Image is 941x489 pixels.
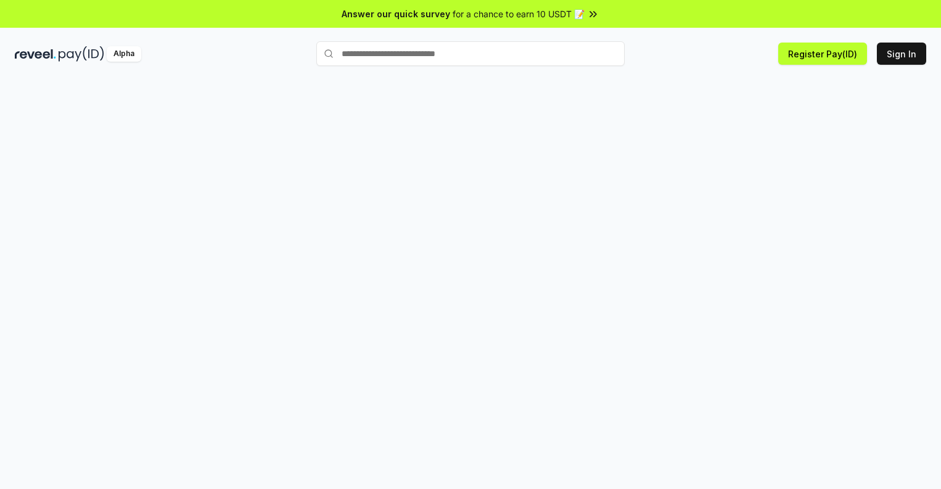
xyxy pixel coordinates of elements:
[877,43,926,65] button: Sign In
[15,46,56,62] img: reveel_dark
[342,7,450,20] span: Answer our quick survey
[59,46,104,62] img: pay_id
[778,43,867,65] button: Register Pay(ID)
[453,7,585,20] span: for a chance to earn 10 USDT 📝
[107,46,141,62] div: Alpha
